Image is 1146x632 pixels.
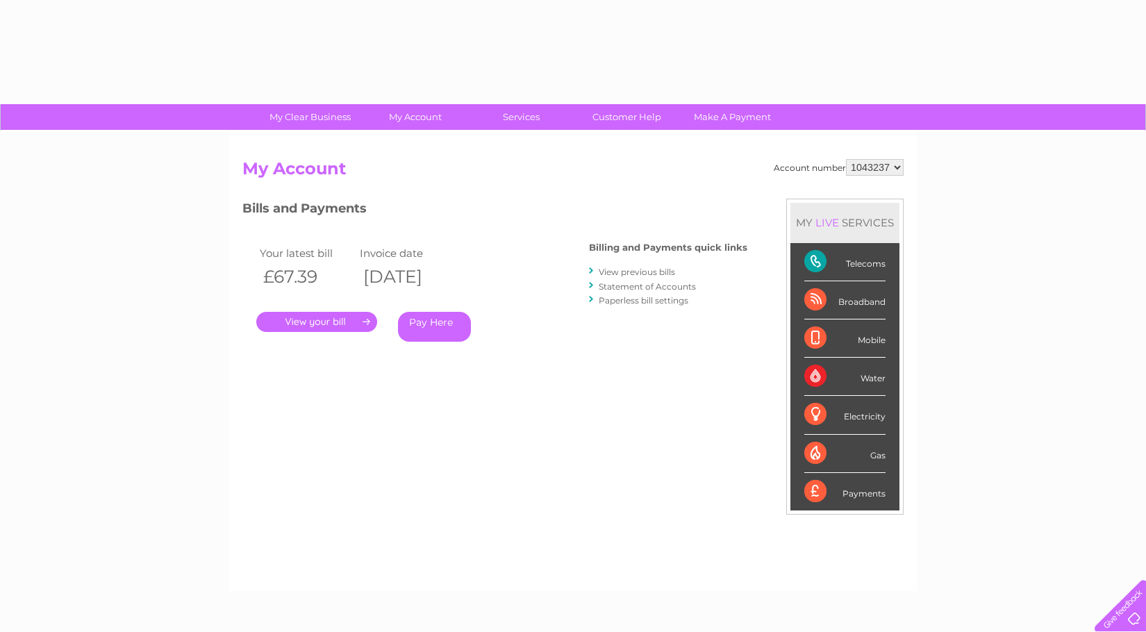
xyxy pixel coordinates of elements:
a: Customer Help [570,104,684,130]
div: Account number [774,159,904,176]
div: LIVE [813,216,842,229]
h4: Billing and Payments quick links [589,242,747,253]
div: MY SERVICES [790,203,899,242]
div: Electricity [804,396,886,434]
div: Mobile [804,319,886,358]
th: £67.39 [256,263,356,291]
a: Pay Here [398,312,471,342]
a: My Account [358,104,473,130]
div: Payments [804,473,886,510]
div: Telecoms [804,243,886,281]
h3: Bills and Payments [242,199,747,223]
a: Statement of Accounts [599,281,696,292]
th: [DATE] [356,263,456,291]
a: My Clear Business [253,104,367,130]
td: Invoice date [356,244,456,263]
a: View previous bills [599,267,675,277]
a: Paperless bill settings [599,295,688,306]
td: Your latest bill [256,244,356,263]
a: Services [464,104,579,130]
div: Water [804,358,886,396]
div: Gas [804,435,886,473]
a: . [256,312,377,332]
div: Broadband [804,281,886,319]
a: Make A Payment [675,104,790,130]
h2: My Account [242,159,904,185]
